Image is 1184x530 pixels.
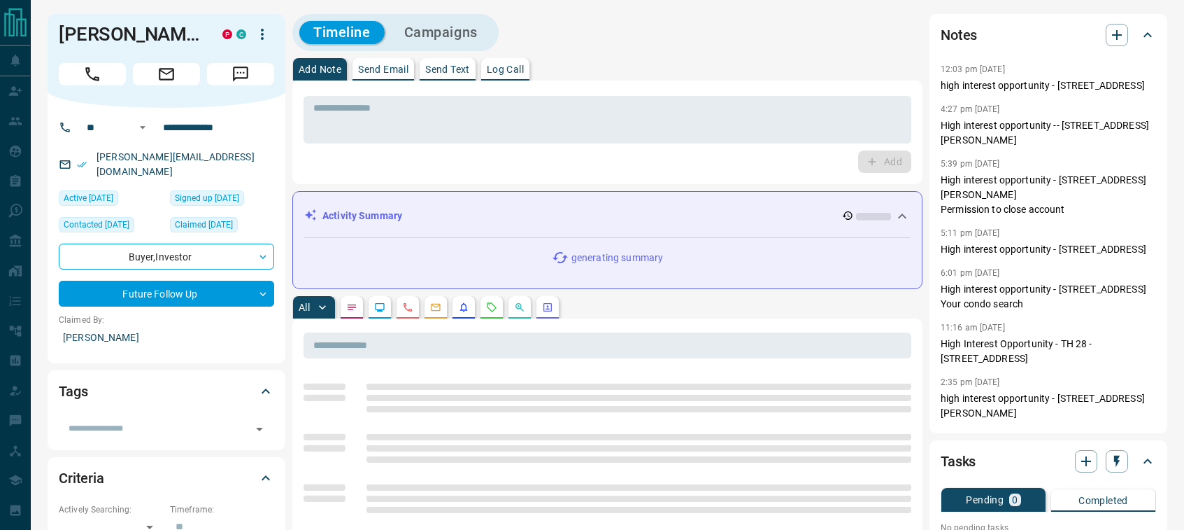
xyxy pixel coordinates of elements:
[250,419,269,439] button: Open
[59,217,163,237] div: Mon Jun 09 2025
[346,302,357,313] svg: Notes
[77,160,87,169] svg: Email Verified
[941,78,1156,93] p: high interest opportunity - [STREET_ADDRESS]
[486,302,497,313] svg: Requests
[374,302,385,313] svg: Lead Browsing Activity
[59,23,201,46] h1: [PERSON_NAME]
[941,64,1005,74] p: 12:03 pm [DATE]
[941,159,1000,169] p: 5:39 pm [DATE]
[571,251,663,265] p: generating summary
[97,151,255,177] a: [PERSON_NAME][EMAIL_ADDRESS][DOMAIN_NAME]
[59,380,87,403] h2: Tags
[966,495,1004,505] p: Pending
[64,218,129,232] span: Contacted [DATE]
[358,64,408,74] p: Send Email
[941,337,1156,366] p: High Interest Opportunity - TH 28 - [STREET_ADDRESS]
[941,173,1156,217] p: High interest opportunity - [STREET_ADDRESS][PERSON_NAME] Permission to close account
[59,190,163,210] div: Tue Aug 12 2025
[322,209,402,223] p: Activity Summary
[175,218,233,232] span: Claimed [DATE]
[59,281,274,307] div: Future Follow Up
[402,302,413,313] svg: Calls
[1078,496,1128,505] p: Completed
[170,503,274,516] p: Timeframe:
[458,302,469,313] svg: Listing Alerts
[941,118,1156,148] p: High interest opportunity -- [STREET_ADDRESS][PERSON_NAME]
[236,29,246,39] div: condos.ca
[941,24,977,46] h2: Notes
[59,244,274,270] div: Buyer , Investor
[430,302,441,313] svg: Emails
[542,302,553,313] svg: Agent Actions
[941,18,1156,52] div: Notes
[304,203,911,229] div: Activity Summary
[299,21,385,44] button: Timeline
[222,29,232,39] div: property.ca
[59,375,274,408] div: Tags
[207,63,274,85] span: Message
[941,228,1000,238] p: 5:11 pm [DATE]
[390,21,492,44] button: Campaigns
[175,191,239,205] span: Signed up [DATE]
[941,104,1000,114] p: 4:27 pm [DATE]
[941,445,1156,478] div: Tasks
[1012,495,1018,505] p: 0
[941,282,1156,312] p: High interest opportunity - [STREET_ADDRESS] Your condo search
[59,63,126,85] span: Call
[59,467,104,489] h2: Criteria
[941,377,1000,387] p: 2:35 pm [DATE]
[299,64,341,74] p: Add Note
[514,302,525,313] svg: Opportunities
[133,63,200,85] span: Email
[941,242,1156,257] p: High interest opportunity - [STREET_ADDRESS]
[59,461,274,495] div: Criteria
[425,64,470,74] p: Send Text
[941,323,1005,333] p: 11:16 am [DATE]
[487,64,524,74] p: Log Call
[170,217,274,237] div: Sun Oct 07 2018
[941,391,1156,421] p: high interest opportunity - [STREET_ADDRESS][PERSON_NAME]
[941,268,1000,278] p: 6:01 pm [DATE]
[59,314,274,326] p: Claimed By:
[64,191,113,205] span: Active [DATE]
[134,119,151,136] button: Open
[299,302,310,312] p: All
[941,450,976,473] h2: Tasks
[170,190,274,210] div: Sat Aug 25 2018
[59,326,274,349] p: [PERSON_NAME]
[59,503,163,516] p: Actively Searching:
